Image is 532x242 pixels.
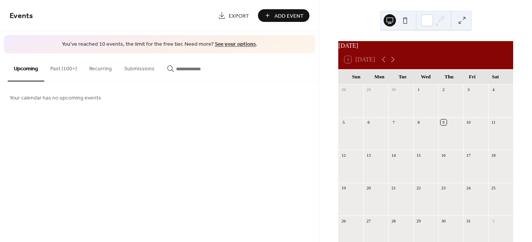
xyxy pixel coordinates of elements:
div: 22 [416,185,421,191]
div: 16 [441,152,446,158]
div: [DATE] [338,41,513,50]
div: 15 [416,152,421,158]
span: Events [10,8,33,23]
div: 28 [391,218,396,224]
div: 20 [366,185,371,191]
div: 9 [441,119,446,125]
a: Export [212,9,255,22]
div: 6 [366,119,371,125]
div: 27 [366,218,371,224]
div: 4 [490,87,496,93]
div: Mon [368,69,391,85]
div: 25 [490,185,496,191]
div: 23 [441,185,446,191]
div: Sun [344,69,367,85]
span: Your calendar has no upcoming events [10,94,101,102]
button: Past (100+) [44,53,83,81]
div: Tue [391,69,414,85]
div: 29 [366,87,371,93]
div: 10 [465,119,471,125]
div: 24 [465,185,471,191]
button: Submissions [118,53,161,81]
div: 19 [341,185,346,191]
div: 26 [341,218,346,224]
div: 31 [465,218,471,224]
div: 30 [441,218,446,224]
div: 3 [465,87,471,93]
button: Recurring [83,53,118,81]
div: 14 [391,152,396,158]
div: 1 [490,218,496,224]
div: Fri [461,69,484,85]
div: 30 [391,87,396,93]
div: 13 [366,152,371,158]
button: Upcoming [8,53,44,81]
div: 8 [416,119,421,125]
div: 17 [465,152,471,158]
div: Thu [437,69,461,85]
div: Wed [414,69,437,85]
span: You've reached 10 events, the limit for the free tier. Need more? . [12,41,308,48]
div: 7 [391,119,396,125]
div: 5 [341,119,346,125]
div: 18 [490,152,496,158]
span: Export [229,12,249,20]
div: 2 [441,87,446,93]
div: 21 [391,185,396,191]
div: 12 [341,152,346,158]
div: 1 [416,87,421,93]
div: 28 [341,87,346,93]
a: See your options [215,39,256,50]
div: 29 [416,218,421,224]
div: 11 [490,119,496,125]
div: Sat [484,69,507,85]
